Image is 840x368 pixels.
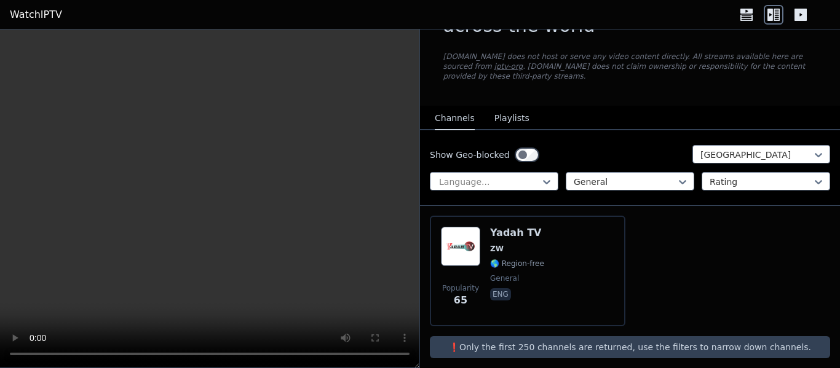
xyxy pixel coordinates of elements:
[490,288,511,300] p: eng
[435,341,825,353] p: ❗️Only the first 250 channels are returned, use the filters to narrow down channels.
[430,149,510,161] label: Show Geo-blocked
[10,7,62,22] a: WatchIPTV
[454,293,467,308] span: 65
[494,107,529,130] button: Playlists
[442,283,479,293] span: Popularity
[490,244,504,254] span: ZW
[490,227,544,239] h6: Yadah TV
[490,259,544,268] span: 🌎 Region-free
[443,52,817,81] p: [DOMAIN_NAME] does not host or serve any video content directly. All streams available here are s...
[490,273,519,283] span: general
[441,227,480,266] img: Yadah TV
[494,62,523,71] a: iptv-org
[435,107,475,130] button: Channels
